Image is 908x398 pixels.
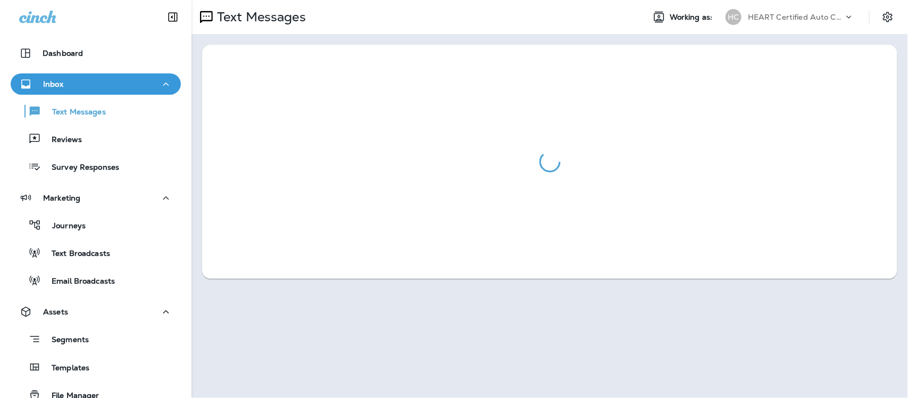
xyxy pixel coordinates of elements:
[43,80,63,88] p: Inbox
[11,242,181,264] button: Text Broadcasts
[41,107,106,118] p: Text Messages
[878,7,897,27] button: Settings
[41,363,89,374] p: Templates
[748,13,844,21] p: HEART Certified Auto Care
[11,73,181,95] button: Inbox
[41,135,82,145] p: Reviews
[11,328,181,351] button: Segments
[158,6,188,28] button: Collapse Sidebar
[11,214,181,236] button: Journeys
[41,221,86,231] p: Journeys
[11,128,181,150] button: Reviews
[43,194,80,202] p: Marketing
[41,335,89,346] p: Segments
[41,163,119,173] p: Survey Responses
[670,13,715,22] span: Working as:
[11,187,181,209] button: Marketing
[11,155,181,178] button: Survey Responses
[726,9,742,25] div: HC
[11,43,181,64] button: Dashboard
[11,356,181,378] button: Templates
[41,277,115,287] p: Email Broadcasts
[11,100,181,122] button: Text Messages
[43,308,68,316] p: Assets
[11,269,181,292] button: Email Broadcasts
[11,301,181,322] button: Assets
[213,9,306,25] p: Text Messages
[41,249,110,259] p: Text Broadcasts
[43,49,83,57] p: Dashboard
